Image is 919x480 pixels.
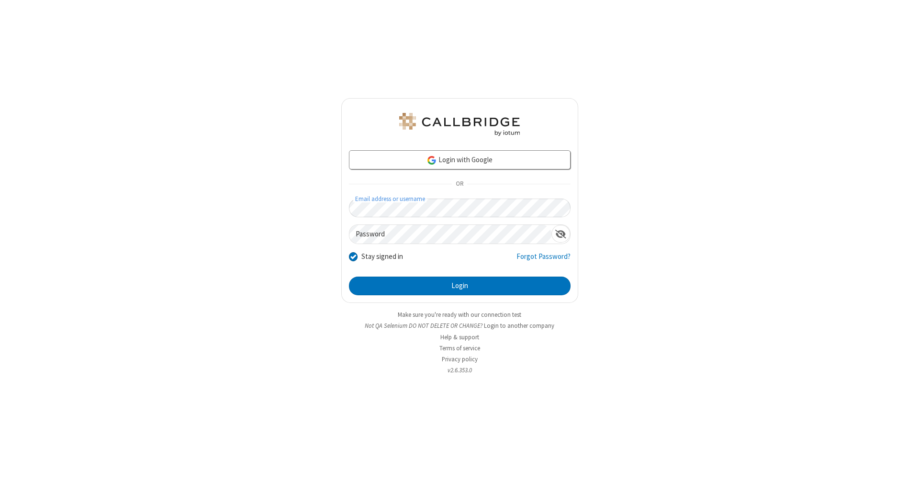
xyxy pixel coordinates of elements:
a: Privacy policy [442,355,478,363]
a: Help & support [440,333,479,341]
a: Forgot Password? [516,251,571,269]
button: Login [349,277,571,296]
a: Terms of service [439,344,480,352]
img: google-icon.png [426,155,437,166]
input: Email address or username [349,199,571,217]
button: Login to another company [484,321,554,330]
li: Not QA Selenium DO NOT DELETE OR CHANGE? [341,321,578,330]
img: QA Selenium DO NOT DELETE OR CHANGE [397,113,522,136]
a: Make sure you're ready with our connection test [398,311,521,319]
span: OR [452,178,467,191]
input: Password [349,225,551,244]
a: Login with Google [349,150,571,169]
iframe: Chat [895,455,912,473]
div: Show password [551,225,570,243]
li: v2.6.353.0 [341,366,578,375]
label: Stay signed in [361,251,403,262]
